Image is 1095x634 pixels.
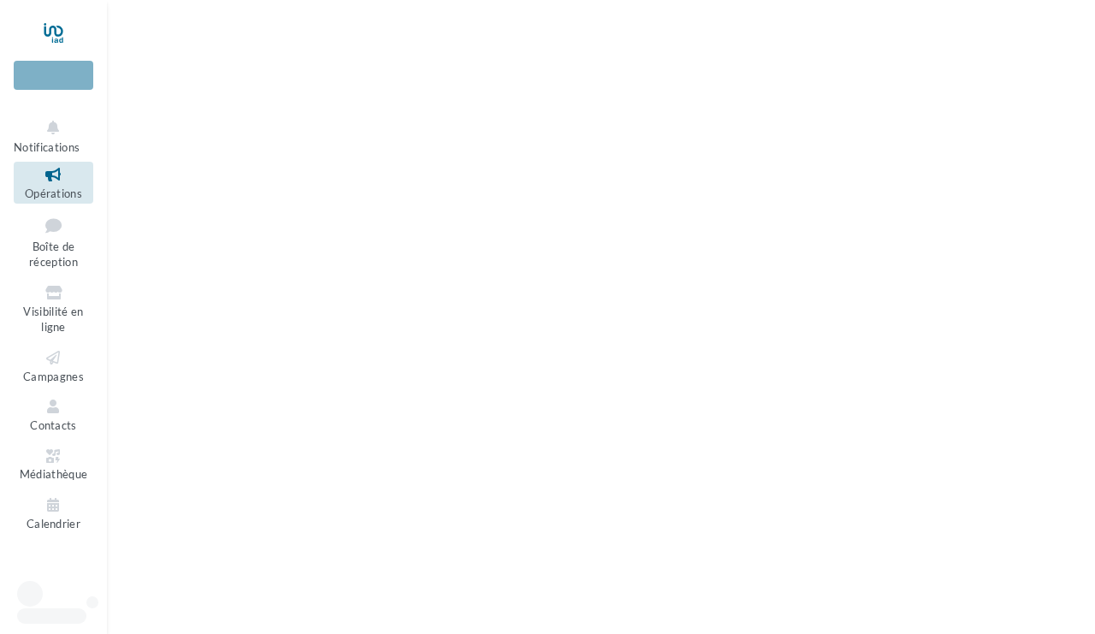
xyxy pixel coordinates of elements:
span: Campagnes [23,370,84,383]
a: Opérations [14,162,93,204]
span: Visibilité en ligne [23,305,83,335]
a: Campagnes [14,345,93,387]
a: Visibilité en ligne [14,280,93,338]
span: Notifications [14,140,80,154]
a: Calendrier [14,492,93,534]
span: Médiathèque [20,468,88,482]
div: Nouvelle campagne [14,61,93,90]
a: Boîte de réception [14,210,93,273]
span: Boîte de réception [29,240,78,270]
span: Opérations [25,187,82,200]
span: Calendrier [27,517,80,530]
a: Médiathèque [14,443,93,485]
a: Contacts [14,394,93,436]
span: Contacts [30,418,77,432]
